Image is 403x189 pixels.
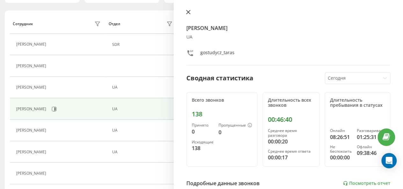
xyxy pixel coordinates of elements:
div: Всего звонков [192,98,252,103]
div: Принято [192,123,213,127]
div: 00:00:20 [268,138,314,145]
h4: [PERSON_NAME] [186,24,390,32]
div: Пропущенные [219,123,252,128]
div: Open Intercom Messenger [381,153,397,168]
div: 00:46:40 [268,116,314,123]
div: gostudycz_taras [200,49,234,59]
div: 00:00:00 [330,154,352,161]
div: [PERSON_NAME] [16,64,48,68]
div: UA [112,85,174,90]
div: Офлайн [357,145,385,149]
div: Сводная статистика [186,73,253,83]
div: Длительность всех звонков [268,98,314,108]
div: Исходящие [192,140,213,144]
div: 09:38:46 [357,149,385,157]
div: UA [112,150,174,154]
a: Посмотреть отчет [343,181,390,186]
div: UA [112,128,174,133]
div: [PERSON_NAME] [16,128,48,133]
div: 138 [192,144,213,152]
div: Среднее время ответа [268,149,314,154]
div: 138 [192,110,252,118]
div: [PERSON_NAME] [16,107,48,111]
div: 08:26:51 [330,133,352,141]
div: [PERSON_NAME] [16,42,48,47]
div: Отдел [109,22,120,26]
div: UA [112,107,174,111]
div: [PERSON_NAME] [16,85,48,90]
div: [PERSON_NAME] [16,150,48,154]
div: Онлайн [330,128,352,133]
div: 00:00:17 [268,154,314,161]
div: UA [186,34,390,40]
div: [PERSON_NAME] [16,171,48,176]
div: Разговаривает [357,128,385,133]
div: 01:25:31 [357,133,385,141]
div: Сотрудник [13,22,33,26]
div: Не беспокоить [330,145,352,154]
div: SDR [112,42,174,47]
div: 0 [192,128,213,135]
div: 0 [219,128,252,136]
div: Длительность пребывания в статусах [330,98,385,108]
div: Среднее время разговора [268,128,314,138]
div: Подробные данные звонков [186,179,260,187]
